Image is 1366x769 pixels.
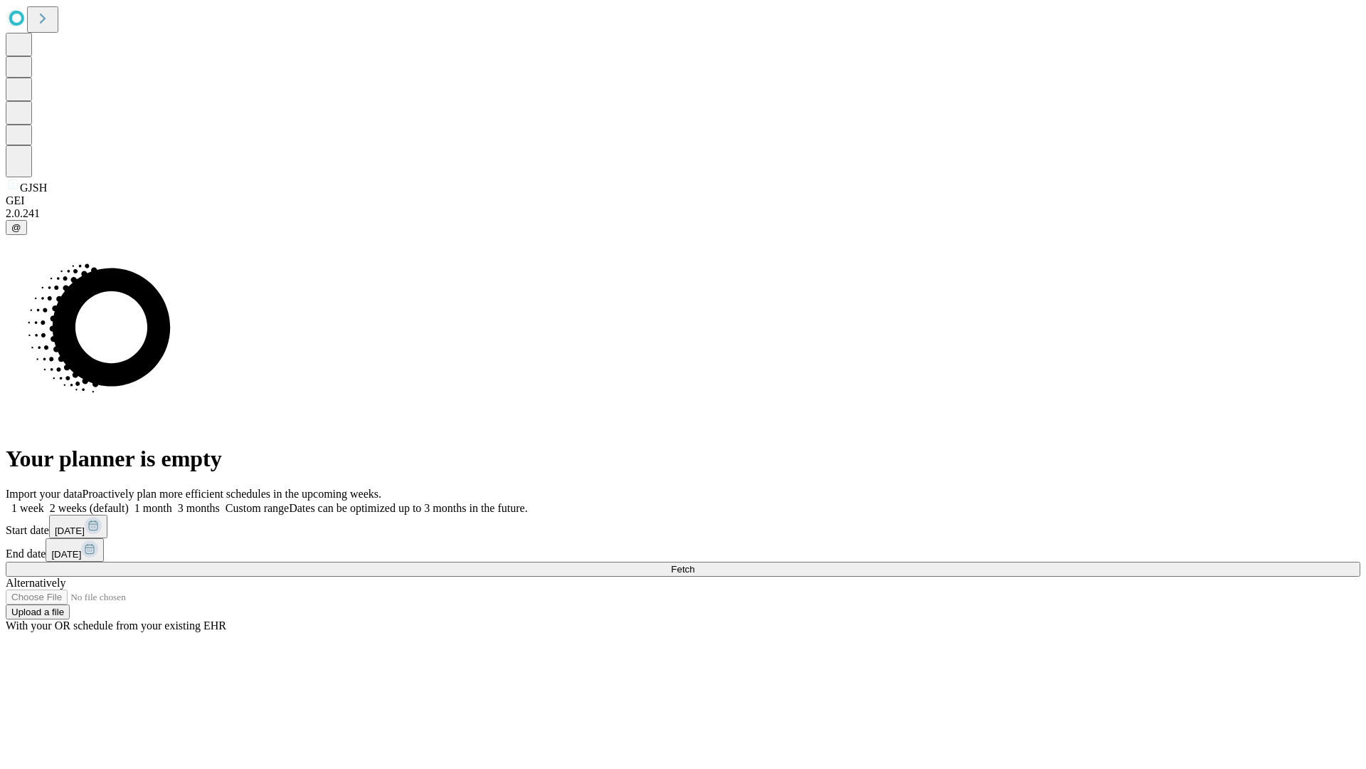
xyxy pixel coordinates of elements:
span: Custom range [226,502,289,514]
span: @ [11,222,21,233]
button: [DATE] [49,515,107,538]
div: 2.0.241 [6,207,1360,220]
button: Upload a file [6,605,70,619]
div: End date [6,538,1360,562]
button: [DATE] [46,538,104,562]
span: [DATE] [51,549,81,560]
div: GEI [6,194,1360,207]
span: 1 month [134,502,172,514]
span: Alternatively [6,577,65,589]
span: With your OR schedule from your existing EHR [6,619,226,632]
span: GJSH [20,182,47,194]
span: [DATE] [55,525,85,536]
button: Fetch [6,562,1360,577]
span: Proactively plan more efficient schedules in the upcoming weeks. [83,488,381,500]
span: 1 week [11,502,44,514]
span: Dates can be optimized up to 3 months in the future. [289,502,527,514]
span: Import your data [6,488,83,500]
div: Start date [6,515,1360,538]
h1: Your planner is empty [6,446,1360,472]
span: Fetch [671,564,694,575]
span: 3 months [178,502,220,514]
span: 2 weeks (default) [50,502,129,514]
button: @ [6,220,27,235]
